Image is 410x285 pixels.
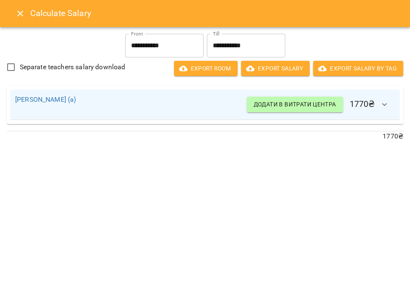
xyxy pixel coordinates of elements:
a: [PERSON_NAME] (а) [15,95,76,103]
button: Export Salary [241,61,310,76]
h6: Calculate Salary [30,7,400,20]
span: Додати в витрати центра [254,99,336,109]
p: 1770 ₴ [7,131,403,141]
span: Export Salary [248,63,303,73]
span: Export Salary by Tag [320,63,397,73]
span: Export room [181,63,231,73]
button: Export Salary by Tag [313,61,403,76]
button: Додати в витрати центра [247,97,343,112]
button: Close [10,3,30,24]
button: Export room [174,61,238,76]
span: Separate teachers salary download [20,62,126,72]
h6: 1770 ₴ [247,95,395,115]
